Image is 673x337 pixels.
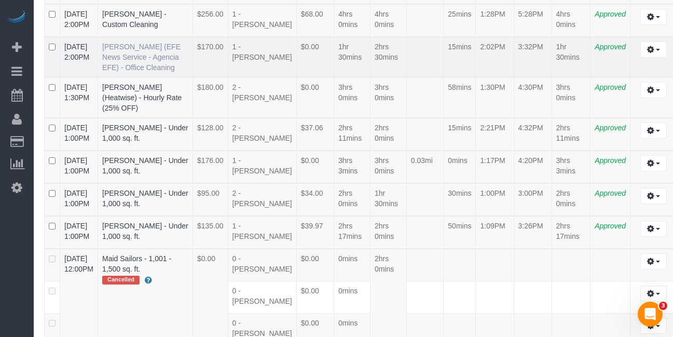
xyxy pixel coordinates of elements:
[595,124,626,132] a: Approved
[102,43,181,72] a: [PERSON_NAME] (EFE News Service - Agencia EFE) - Office Cleaning
[296,281,334,314] td: Earnings
[98,216,193,249] td: Booking
[98,4,193,37] td: Booking
[64,156,89,175] a: [DATE] 1:00PM
[514,37,552,77] td: Checked Out
[514,216,552,249] td: Checked Out
[193,77,228,118] td: Price
[102,10,167,29] a: [PERSON_NAME] - Custom Cleaning
[334,249,370,281] td: Time Credited
[444,249,476,281] td: Travel Time
[296,4,334,37] td: Earnings
[476,151,514,183] td: Checked In
[228,249,296,281] td: Team
[659,302,667,310] span: 3
[193,4,228,37] td: Price
[514,183,552,216] td: Checked Out
[60,183,98,216] td: Date
[6,10,27,25] img: Automaid Logo
[406,249,443,281] td: Distance
[514,281,552,314] td: Checked Out
[296,118,334,151] td: Earnings
[638,302,663,327] iframe: Intercom live chat
[334,183,370,216] td: Time Credited
[60,151,98,183] td: Date
[60,118,98,151] td: Date
[552,4,590,37] td: Time Reported
[64,254,93,273] a: [DATE] 12:00PM
[590,118,630,151] td: Status
[370,151,406,183] td: Est. Duration
[334,77,370,118] td: Time Credited
[590,183,630,216] td: Status
[64,83,89,102] a: [DATE] 1:30PM
[60,4,98,37] td: Date
[406,216,443,249] td: Distance
[98,118,193,151] td: Booking
[590,151,630,183] td: Status
[64,189,89,208] a: [DATE] 1:00PM
[552,249,590,281] td: Time Reported
[102,156,188,175] a: [PERSON_NAME] - Under 1,000 sq. ft.
[296,37,334,77] td: Earnings
[193,151,228,183] td: Price
[444,37,476,77] td: Travel Time
[98,151,193,183] td: Booking
[406,77,443,118] td: Distance
[444,77,476,118] td: Travel Time
[514,151,552,183] td: Checked Out
[476,4,514,37] td: Checked In
[406,183,443,216] td: Distance
[476,281,514,314] td: Checked In
[296,183,334,216] td: Earnings
[590,216,630,249] td: Status
[193,118,228,151] td: Price
[60,37,98,77] td: Date
[514,4,552,37] td: Checked Out
[334,37,370,77] td: Time Credited
[228,183,296,216] td: Team
[228,4,296,37] td: Team
[514,77,552,118] td: Checked Out
[228,281,296,314] td: Team
[193,216,228,249] td: Price
[476,77,514,118] td: Checked In
[595,189,626,197] a: Approved
[102,222,188,240] a: [PERSON_NAME] - Under 1,000 sq. ft.
[595,83,626,91] a: Approved
[444,151,476,183] td: Travel Time
[476,37,514,77] td: Checked In
[64,10,89,29] a: [DATE] 2:00PM
[552,183,590,216] td: Time Reported
[476,118,514,151] td: Checked In
[228,216,296,249] td: Team
[228,151,296,183] td: Team
[406,4,443,37] td: Distance
[590,4,630,37] td: Status
[64,124,89,142] a: [DATE] 1:00PM
[370,37,406,77] td: Est. Duration
[334,118,370,151] td: Time Credited
[334,4,370,37] td: Time Credited
[334,281,370,314] td: Time Credited
[476,249,514,281] td: Checked In
[406,151,443,183] td: Distance
[476,183,514,216] td: Checked In
[595,10,626,18] a: Approved
[102,276,140,284] span: Cancelled
[595,222,626,230] a: Approved
[406,37,443,77] td: Distance
[60,77,98,118] td: Date
[296,216,334,249] td: Earnings
[98,77,193,118] td: Booking
[476,216,514,249] td: Checked In
[444,183,476,216] td: Travel Time
[228,118,296,151] td: Team
[590,77,630,118] td: Status
[296,77,334,118] td: Earnings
